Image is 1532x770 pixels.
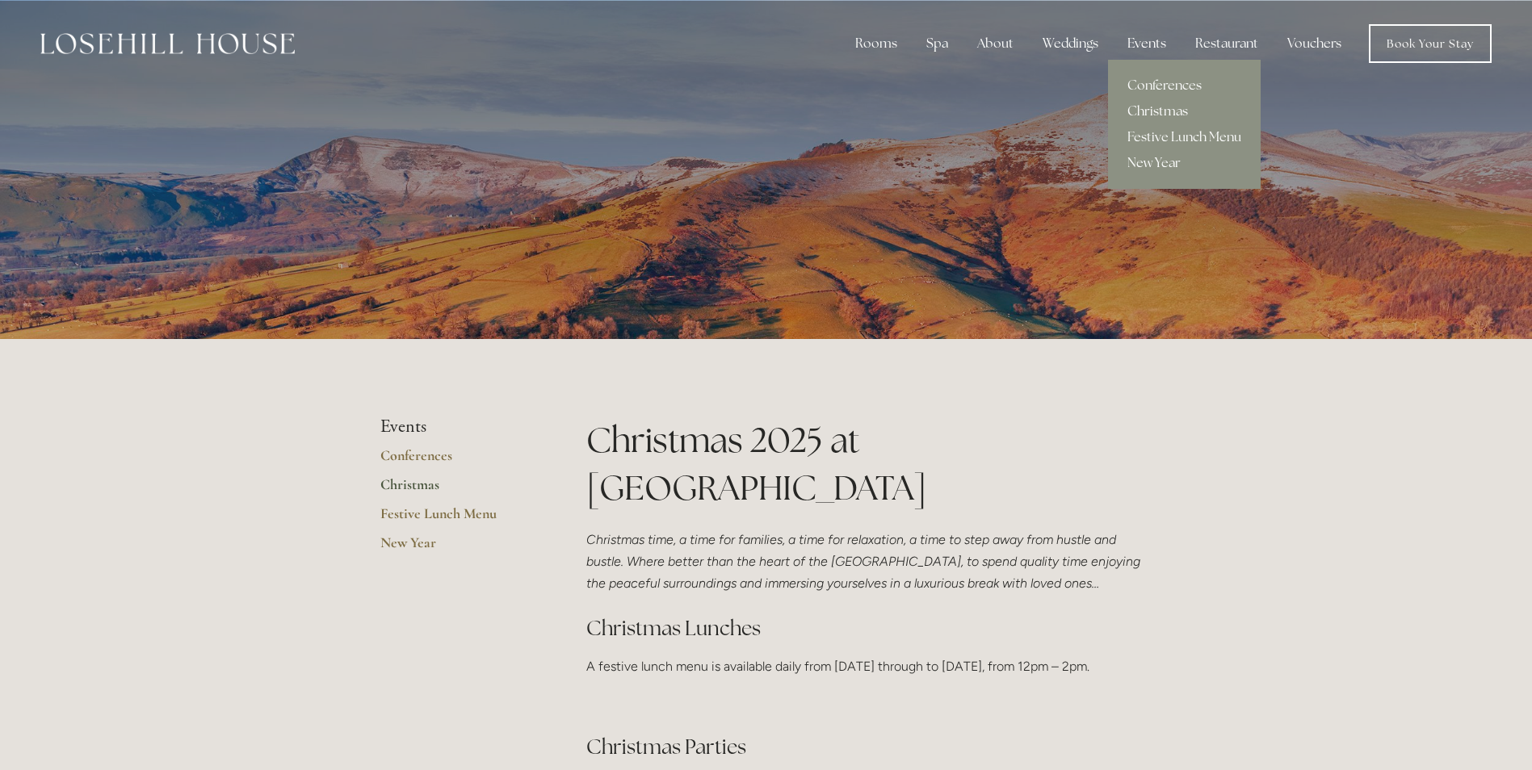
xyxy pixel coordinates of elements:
[380,534,535,563] a: New Year
[380,504,535,534] a: Festive Lunch Menu
[1274,27,1354,60] a: Vouchers
[586,416,1152,512] h1: Christmas 2025 at [GEOGRAPHIC_DATA]
[1108,150,1261,176] a: New Year
[380,446,535,475] a: Conferences
[1108,73,1261,98] a: Conferences
[1108,124,1261,150] a: Festive Lunch Menu
[586,532,1144,591] em: Christmas time, a time for families, a time for relaxation, a time to step away from hustle and b...
[380,475,535,504] a: Christmas
[913,27,961,60] div: Spa
[40,33,295,54] img: Losehill House
[1369,24,1492,63] a: Book Your Stay
[1108,98,1261,124] a: Christmas
[586,655,1152,677] p: A festive lunch menu is available daily from [DATE] through to [DATE], from 12pm – 2pm.
[964,27,1026,60] div: About
[586,733,1152,761] h2: Christmas Parties
[586,614,1152,642] h2: Christmas Lunches
[1030,27,1111,60] div: Weddings
[380,416,535,437] li: Events
[1114,27,1179,60] div: Events
[842,27,910,60] div: Rooms
[1182,27,1271,60] div: Restaurant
